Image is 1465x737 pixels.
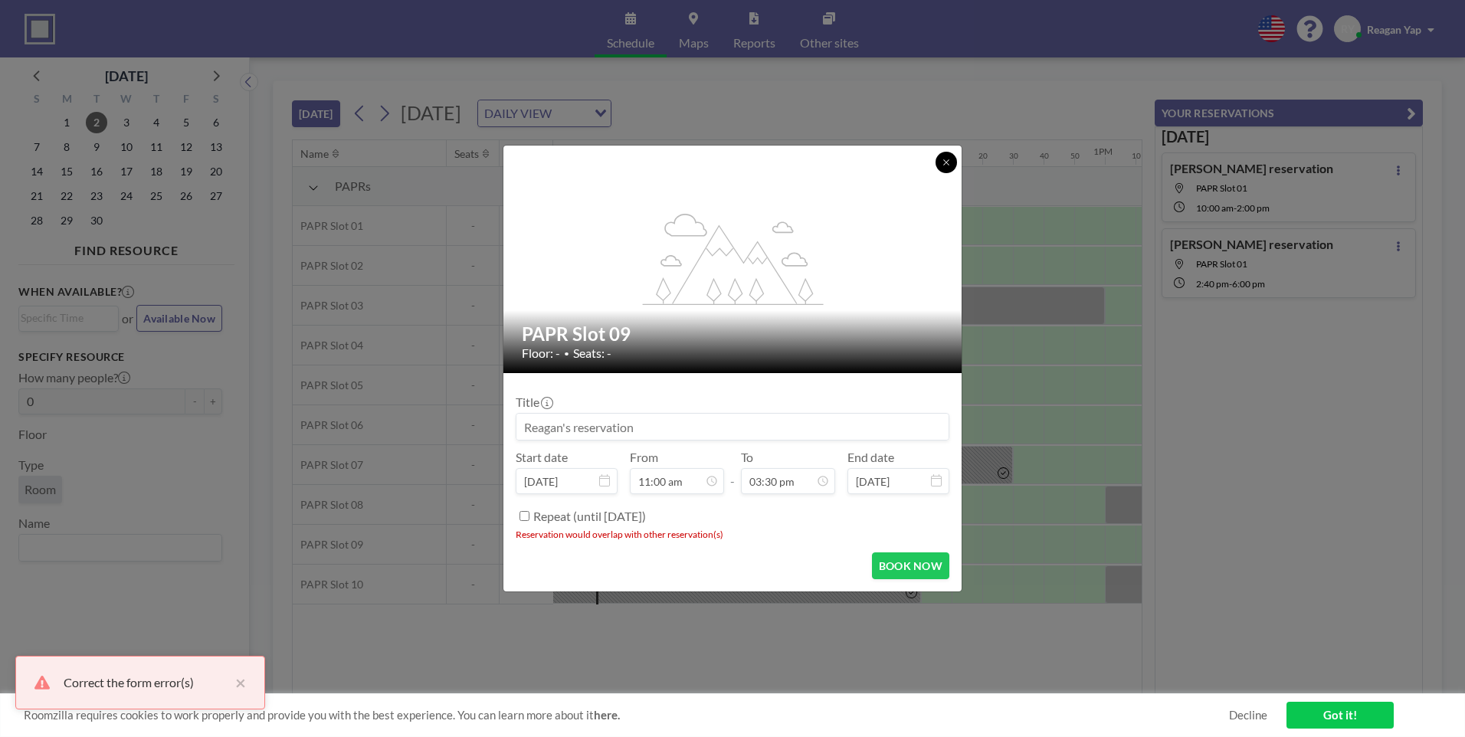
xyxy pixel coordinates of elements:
input: Reagan's reservation [516,414,949,440]
button: BOOK NOW [872,552,949,579]
span: Roomzilla requires cookies to work properly and provide you with the best experience. You can lea... [24,708,1229,722]
label: From [630,450,658,465]
span: • [564,348,569,359]
label: To [741,450,753,465]
label: Start date [516,450,568,465]
h2: PAPR Slot 09 [522,323,945,346]
g: flex-grow: 1.2; [643,212,824,304]
a: Got it! [1286,702,1394,729]
label: Title [516,395,552,410]
a: here. [594,708,620,722]
a: Decline [1229,708,1267,722]
label: Repeat (until [DATE]) [533,509,646,524]
li: Reservation would overlap with other reservation(s) [516,529,949,540]
span: Seats: - [573,346,611,361]
span: Floor: - [522,346,560,361]
button: close [228,673,246,692]
div: Correct the form error(s) [64,673,228,692]
span: - [730,455,735,489]
label: End date [847,450,894,465]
